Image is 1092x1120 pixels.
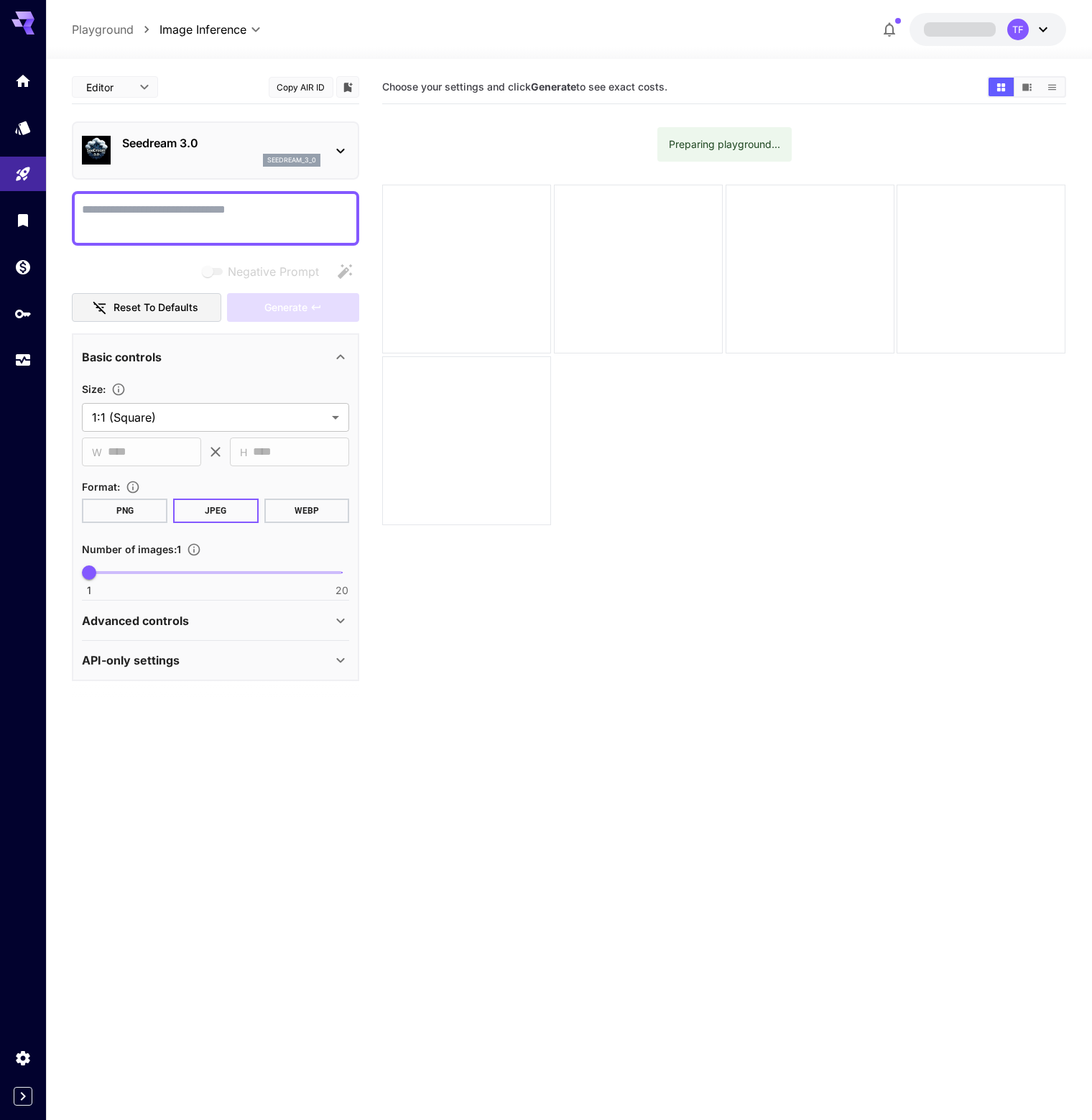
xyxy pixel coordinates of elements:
[987,76,1066,98] div: Show images in grid viewShow images in video viewShow images in list view
[989,78,1014,96] button: Show images in grid view
[72,21,159,38] nav: breadcrumb
[82,612,189,629] p: Advanced controls
[92,444,102,461] span: W
[14,211,32,229] div: Library
[264,499,350,523] button: WEBP
[92,409,326,426] span: 1:1 (Square)
[14,258,32,276] div: Wallet
[14,305,32,323] div: API Keys
[159,21,246,38] span: Image Inference
[240,444,247,461] span: H
[199,262,330,280] span: Negative prompts are not compatible with the selected model.
[82,481,120,493] span: Format :
[382,80,667,93] span: Choose your settings and click to see exact costs.
[14,72,32,90] div: Home
[82,340,349,374] div: Basic controls
[531,80,576,93] b: Generate
[14,1087,32,1106] button: Expand sidebar
[72,293,221,323] button: Reset to defaults
[14,119,32,136] div: Models
[86,80,131,95] span: Editor
[87,583,91,598] span: 1
[269,77,333,98] button: Copy AIR ID
[181,542,207,557] button: Specify how many images to generate in a single request. Each image generation will be charged se...
[173,499,259,523] button: JPEG
[82,348,162,366] p: Basic controls
[267,155,316,165] p: seedream_3_0
[1040,78,1065,96] button: Show images in list view
[72,21,134,38] a: Playground
[82,652,180,669] p: API-only settings
[14,165,32,183] div: Playground
[82,543,181,555] span: Number of images : 1
[336,583,348,598] span: 20
[82,129,349,172] div: Seedream 3.0seedream_3_0
[14,351,32,369] div: Usage
[82,603,349,638] div: Advanced controls
[910,13,1066,46] button: TF
[82,383,106,395] span: Size :
[228,263,319,280] span: Negative Prompt
[669,131,780,157] div: Preparing playground...
[1014,78,1040,96] button: Show images in video view
[120,480,146,494] button: Choose the file format for the output image.
[106,382,131,397] button: Adjust the dimensions of the generated image by specifying its width and height in pixels, or sel...
[82,499,167,523] button: PNG
[82,643,349,677] div: API-only settings
[341,78,354,96] button: Add to library
[14,1049,32,1067] div: Settings
[1007,19,1029,40] div: TF
[122,134,320,152] p: Seedream 3.0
